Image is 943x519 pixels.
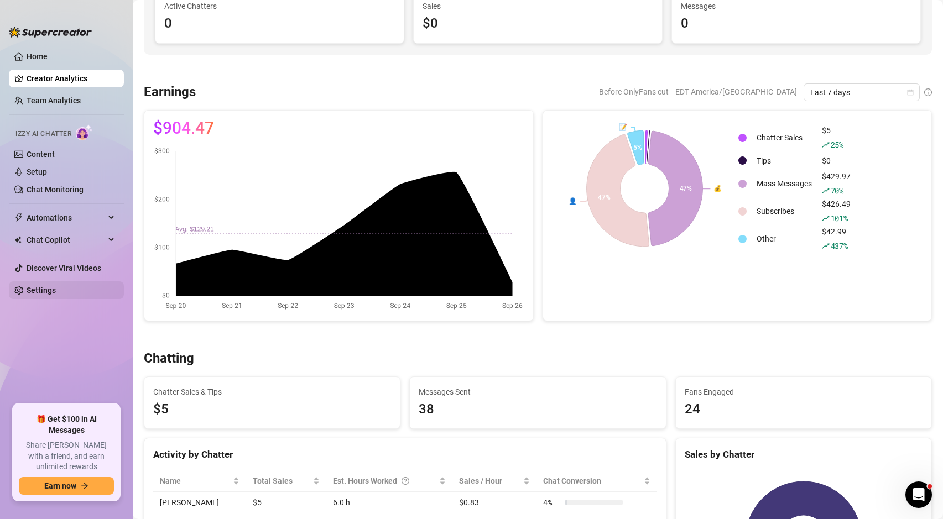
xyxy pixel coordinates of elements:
div: $5 [822,124,851,151]
span: question-circle [402,475,409,487]
span: thunderbolt [14,213,23,222]
td: $0.83 [452,492,536,513]
span: info-circle [924,88,932,96]
span: rise [822,214,830,222]
span: Chat Copilot [27,231,105,249]
div: $0 [423,13,653,34]
span: 4 % [543,496,561,508]
a: Settings [27,286,56,295]
div: $42.99 [822,226,851,252]
text: 👤 [569,197,577,205]
a: Content [27,150,55,159]
a: Discover Viral Videos [27,264,101,272]
td: $5 [246,492,326,513]
span: $5 [153,399,391,420]
td: 6.0 h [326,492,453,513]
span: Before OnlyFans cut [599,83,669,100]
span: rise [822,187,830,195]
div: $426.49 [822,198,851,224]
button: Earn nowarrow-right [19,477,114,495]
th: Chat Conversion [536,470,657,492]
span: 25 % [831,139,843,150]
span: calendar [907,89,914,96]
span: 101 % [831,213,848,223]
span: Chat Conversion [543,475,641,487]
a: Chat Monitoring [27,185,84,194]
th: Name [153,470,246,492]
span: Fans Engaged [685,386,923,398]
span: 🎁 Get $100 in AI Messages [19,414,114,436]
td: [PERSON_NAME] [153,492,246,513]
span: Earn now [44,481,76,490]
span: Name [160,475,231,487]
div: $0 [822,155,851,167]
img: AI Chatter [76,124,93,140]
span: Last 7 days [810,84,913,101]
span: Chatter Sales & Tips [153,386,391,398]
div: Activity by Chatter [153,447,657,462]
a: Team Analytics [27,96,81,105]
span: $904.47 [153,119,214,137]
div: 0 [681,13,911,34]
img: logo-BBDzfeDw.svg [9,27,92,38]
iframe: Intercom live chat [905,481,932,508]
a: Setup [27,167,47,176]
span: Messages Sent [419,386,657,398]
span: 437 % [831,240,848,251]
td: Subscribes [752,198,816,224]
div: Sales by Chatter [685,447,923,462]
div: Est. Hours Worked [333,475,437,487]
td: Mass Messages [752,170,816,197]
span: Automations [27,209,105,227]
h3: Earnings [144,83,196,101]
div: 38 [419,399,657,420]
span: Sales / Hour [459,475,521,487]
span: Izzy AI Chatter [15,129,71,139]
th: Sales / Hour [452,470,536,492]
span: Total Sales [253,475,310,487]
img: Chat Copilot [14,236,22,244]
h3: Chatting [144,350,194,368]
span: Share [PERSON_NAME] with a friend, and earn unlimited rewards [19,440,114,473]
span: rise [822,242,830,250]
span: arrow-right [81,482,88,490]
div: 24 [685,399,923,420]
td: Other [752,226,816,252]
text: 💰 [713,184,722,192]
span: EDT America/[GEOGRAPHIC_DATA] [675,83,797,100]
td: Tips [752,152,816,169]
span: 70 % [831,185,843,196]
a: Home [27,52,48,61]
span: rise [822,141,830,149]
div: 0 [164,13,395,34]
text: 📝 [619,123,627,131]
td: Chatter Sales [752,124,816,151]
div: $429.97 [822,170,851,197]
th: Total Sales [246,470,326,492]
a: Creator Analytics [27,70,115,87]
